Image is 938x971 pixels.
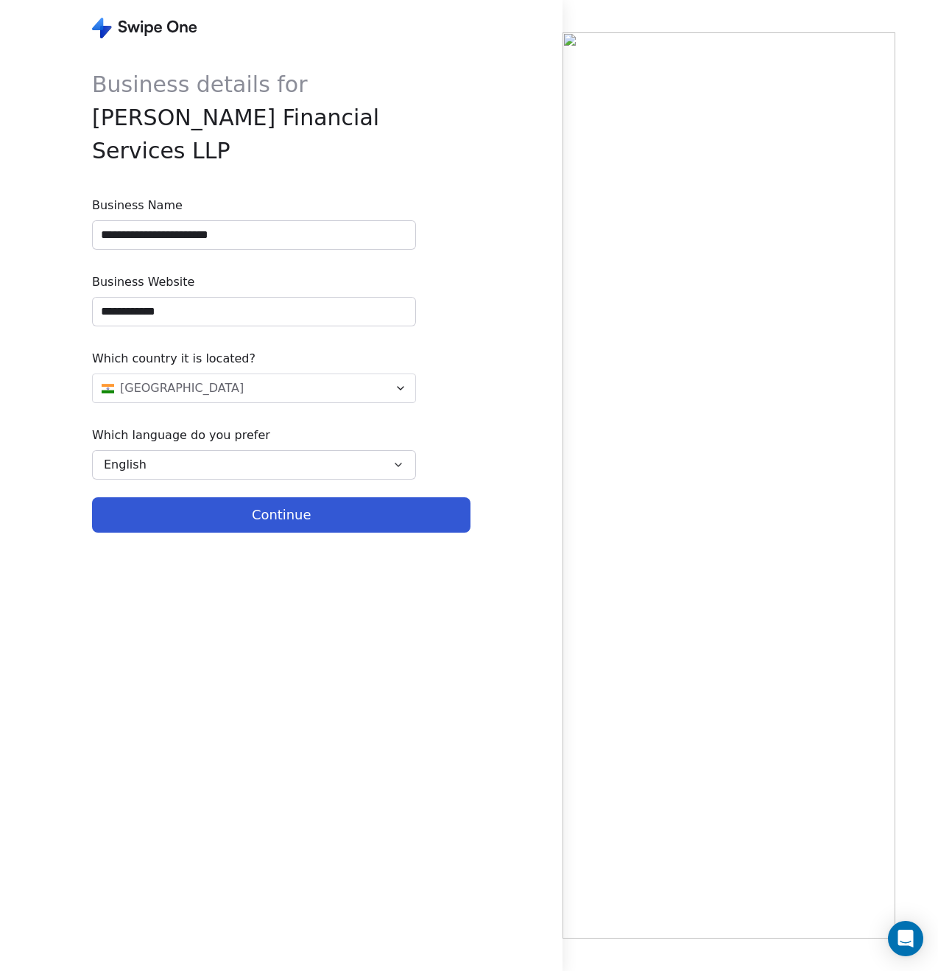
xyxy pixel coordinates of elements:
[120,379,244,397] span: [GEOGRAPHIC_DATA]
[104,456,147,474] span: English
[92,68,470,167] span: Business details for
[92,497,470,533] button: Continue
[888,921,923,956] div: Open Intercom Messenger
[92,350,416,368] span: Which country it is located?
[92,197,416,214] span: Business Name
[92,427,416,444] span: Which language do you prefer
[92,273,416,291] span: Business Website
[92,105,379,164] span: [PERSON_NAME] Financial Services LLP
